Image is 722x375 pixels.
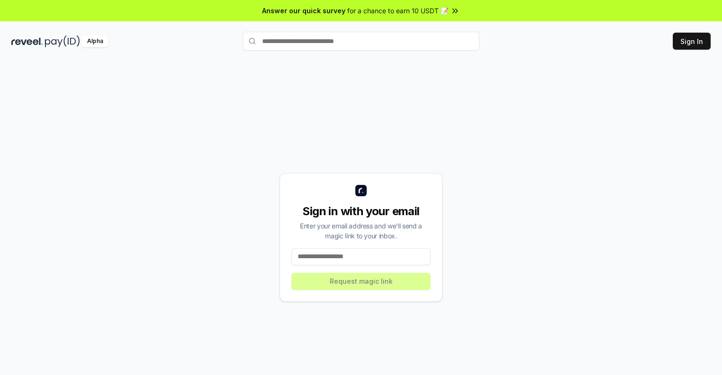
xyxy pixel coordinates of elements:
[291,221,431,241] div: Enter your email address and we’ll send a magic link to your inbox.
[291,204,431,219] div: Sign in with your email
[347,6,449,16] span: for a chance to earn 10 USDT 📝
[82,35,108,47] div: Alpha
[11,35,43,47] img: reveel_dark
[355,185,367,196] img: logo_small
[262,6,345,16] span: Answer our quick survey
[45,35,80,47] img: pay_id
[673,33,711,50] button: Sign In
